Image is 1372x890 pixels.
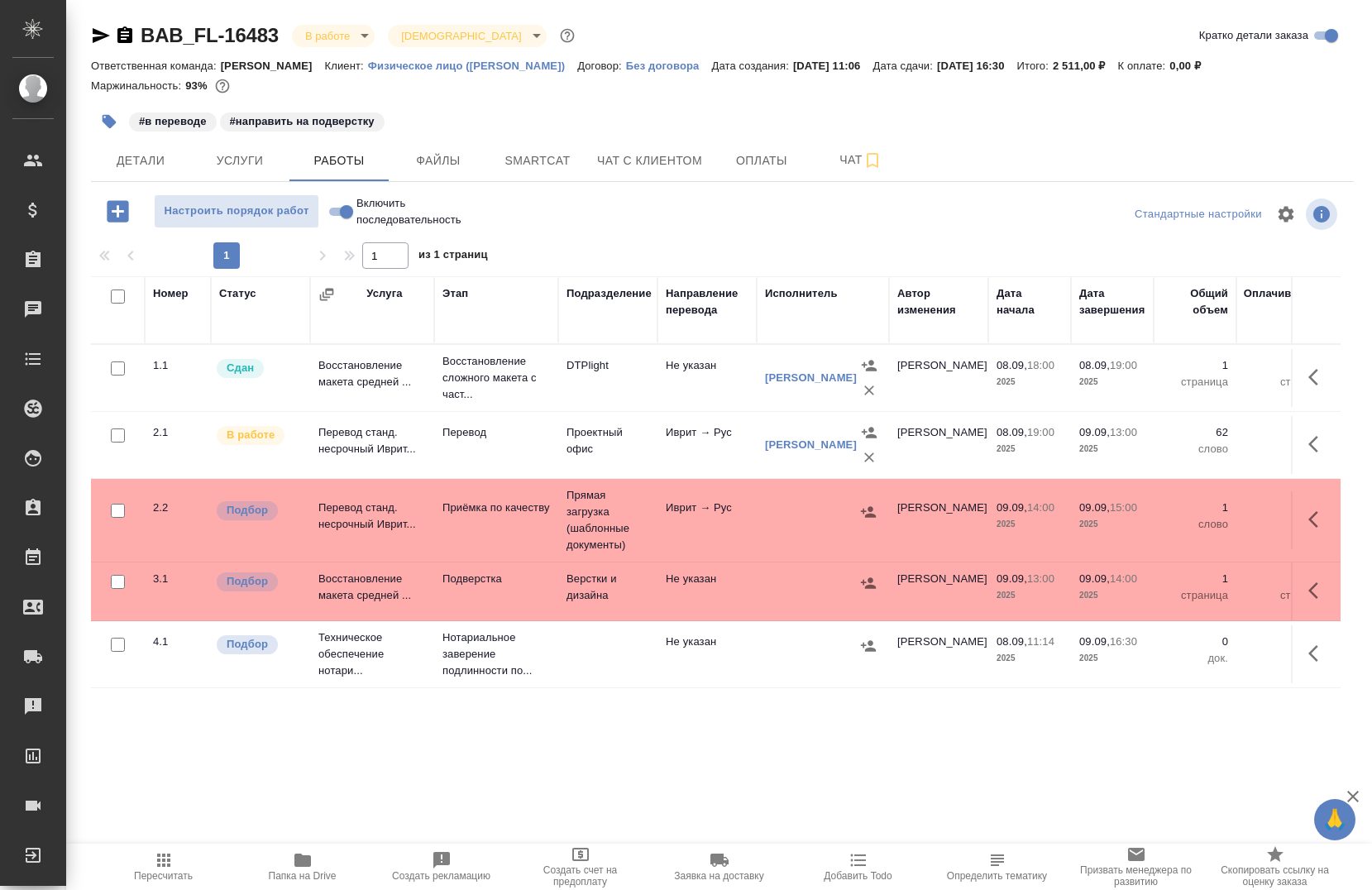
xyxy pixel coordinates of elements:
[997,441,1063,457] p: 2025
[857,353,882,378] button: Назначить
[1266,194,1306,234] span: Настроить таблицу
[793,60,873,72] p: [DATE] 11:06
[1017,60,1053,72] p: Итого:
[626,60,712,72] p: Без договора
[657,349,757,407] td: Не указан
[91,26,111,45] button: Скопировать ссылку для ЯМессенджера
[233,844,372,890] button: Папка на Drive
[91,79,185,92] p: Маржинальность:
[597,151,702,171] span: Чат с клиентом
[1245,587,1327,604] p: страница
[1298,357,1338,397] button: Здесь прячутся важные кнопки
[185,79,211,92] p: 93%
[1162,650,1228,667] p: док.
[1079,285,1145,318] div: Дата завершения
[889,349,988,407] td: [PERSON_NAME]
[1298,424,1338,464] button: Здесь прячутся важные кнопки
[498,151,577,171] span: Smartcat
[889,625,988,683] td: [PERSON_NAME]
[1027,359,1054,371] p: 18:00
[1245,424,1327,441] p: 62
[997,501,1027,514] p: 09.09,
[657,416,757,474] td: Иврит → Рус
[219,285,256,302] div: Статус
[1162,424,1228,441] p: 62
[997,374,1063,390] p: 2025
[368,58,577,72] a: Физическое лицо ([PERSON_NAME])
[558,479,657,562] td: Прямая загрузка (шаблонные документы)
[1079,441,1145,457] p: 2025
[928,844,1067,890] button: Определить тематику
[566,285,652,302] div: Подразделение
[1067,844,1206,890] button: Призвать менеджера по развитию
[577,60,626,72] p: Договор:
[212,75,233,97] button: 149.00 RUB;
[200,151,280,171] span: Услуги
[997,426,1027,438] p: 08.09,
[399,151,478,171] span: Файлы
[1027,572,1054,585] p: 13:00
[857,445,882,470] button: Удалить
[558,416,657,474] td: Проектный офис
[153,424,203,441] div: 2.1
[139,113,207,130] p: #в переводе
[227,360,254,376] p: Сдан
[856,634,881,658] button: Назначить
[1077,864,1196,888] span: Призвать менеджера по развитию
[1306,199,1341,230] span: Посмотреть информацию
[626,58,712,72] a: Без договора
[1079,501,1110,514] p: 09.09,
[215,500,302,522] div: Можно подбирать исполнителей
[889,416,988,474] td: [PERSON_NAME]
[153,634,203,650] div: 4.1
[856,571,881,596] button: Назначить
[115,26,135,45] button: Скопировать ссылку
[388,25,546,47] div: В работе
[1216,864,1335,888] span: Скопировать ссылку на оценку заказа
[356,195,493,228] span: Включить последовательность
[1079,359,1110,371] p: 08.09,
[1245,571,1327,587] p: 1
[657,491,757,549] td: Иврит → Рус
[1162,285,1228,318] div: Общий объем
[1079,572,1110,585] p: 09.09,
[1079,650,1145,667] p: 2025
[218,113,386,127] span: направить на подверстку
[947,870,1047,882] span: Определить тематику
[1110,426,1137,438] p: 13:00
[1321,802,1349,837] span: 🙏
[657,562,757,620] td: Не указан
[1027,426,1054,438] p: 19:00
[666,285,748,318] div: Направление перевода
[94,844,233,890] button: Пересчитать
[789,844,928,890] button: Добавить Todo
[392,870,490,882] span: Создать рекламацию
[722,151,801,171] span: Оплаты
[442,285,468,302] div: Этап
[889,491,988,549] td: [PERSON_NAME]
[1110,359,1137,371] p: 19:00
[221,60,325,72] p: [PERSON_NAME]
[1053,60,1118,72] p: 2 511,00 ₽
[1162,634,1228,650] p: 0
[134,870,193,882] span: Пересчитать
[857,378,882,403] button: Удалить
[511,844,650,890] button: Создать счет на предоплату
[1079,374,1145,390] p: 2025
[1027,635,1054,648] p: 11:14
[396,29,526,43] button: [DEMOGRAPHIC_DATA]
[227,636,268,653] p: Подбор
[1162,516,1228,533] p: слово
[1131,202,1266,227] div: split button
[215,634,302,656] div: Можно подбирать исполнителей
[1079,516,1145,533] p: 2025
[154,194,319,228] button: Настроить порядок работ
[227,502,268,519] p: Подбор
[1206,844,1345,890] button: Скопировать ссылку на оценку заказа
[997,650,1063,667] p: 2025
[1162,500,1228,516] p: 1
[1245,634,1327,650] p: 0
[997,359,1027,371] p: 08.09,
[1110,635,1137,648] p: 16:30
[153,285,189,302] div: Номер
